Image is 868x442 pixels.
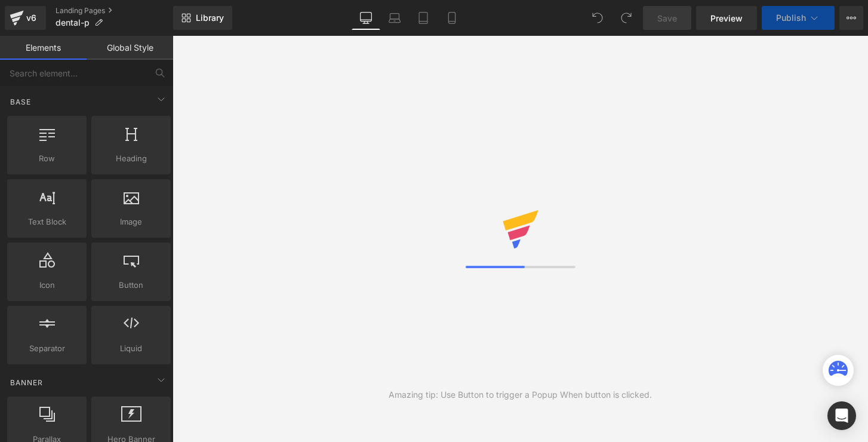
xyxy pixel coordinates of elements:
[776,13,806,23] span: Publish
[95,342,167,355] span: Liquid
[11,152,83,165] span: Row
[95,279,167,291] span: Button
[827,401,856,430] div: Open Intercom Messenger
[409,6,438,30] a: Tablet
[95,216,167,228] span: Image
[839,6,863,30] button: More
[24,10,39,26] div: v6
[173,6,232,30] a: New Library
[11,216,83,228] span: Text Block
[11,279,83,291] span: Icon
[657,12,677,24] span: Save
[352,6,380,30] a: Desktop
[614,6,638,30] button: Redo
[9,96,32,108] span: Base
[56,18,90,27] span: dental-p
[5,6,46,30] a: v6
[586,6,610,30] button: Undo
[762,6,835,30] button: Publish
[11,342,83,355] span: Separator
[95,152,167,165] span: Heading
[56,6,173,16] a: Landing Pages
[710,12,743,24] span: Preview
[696,6,757,30] a: Preview
[438,6,466,30] a: Mobile
[196,13,224,23] span: Library
[9,377,44,388] span: Banner
[389,388,652,401] div: Amazing tip: Use Button to trigger a Popup When button is clicked.
[87,36,173,60] a: Global Style
[380,6,409,30] a: Laptop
